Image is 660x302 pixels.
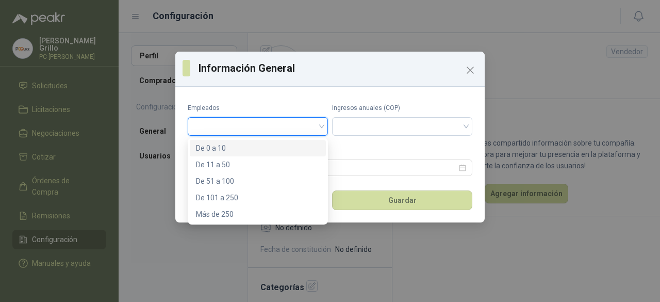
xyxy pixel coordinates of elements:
[190,140,326,156] div: De 0 a 10
[190,173,326,189] div: De 51 a 100
[188,103,328,113] label: Empleados
[190,156,326,173] div: De 11 a 50
[190,206,326,222] div: Más de 250
[332,190,472,210] button: Guardar
[196,159,320,170] div: De 11 a 50
[199,60,477,76] h3: Información General
[196,192,320,203] div: De 101 a 250
[190,189,326,206] div: De 101 a 250
[196,142,320,154] div: De 0 a 10
[188,148,472,160] p: Fecha de constitución
[196,209,320,220] div: Más de 250
[332,103,472,113] label: Ingresos anuales (COP)
[462,62,478,78] button: Close
[196,176,320,187] div: De 51 a 100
